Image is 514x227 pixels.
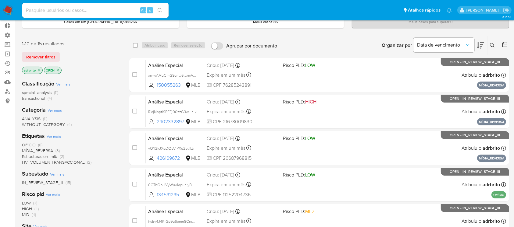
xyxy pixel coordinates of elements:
span: Atalhos rápidos [408,7,441,13]
a: Sair [503,7,509,13]
span: s [149,7,151,13]
p: adriano.brito@mercadolivre.com [466,7,501,13]
span: Alt [141,7,146,13]
button: search-icon [154,6,166,15]
span: 3.156.1 [502,14,511,19]
a: Notificações [447,8,452,13]
input: Pesquise usuários ou casos... [22,6,169,14]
